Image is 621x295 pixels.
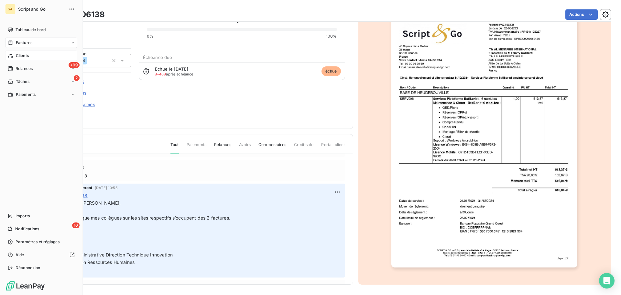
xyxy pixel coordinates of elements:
[5,4,16,14] div: SA
[95,186,118,190] span: [DATE] 10:55
[16,213,30,219] span: Imports
[321,66,341,76] span: échue
[15,226,39,232] span: Notifications
[16,66,33,72] span: Relances
[69,62,80,68] span: +99
[43,215,230,221] span: Je vous confirme que mes collègues sur les sites respectifs s’occupent des 2 factures.
[16,27,46,33] span: Tableau de bord
[294,142,314,153] span: Creditsafe
[16,92,36,97] span: Paiements
[5,250,77,260] a: Aide
[43,252,173,257] span: Coordinatrice Administrative Direction Technique Innovation
[187,142,206,153] span: Paiements
[143,55,172,60] span: Échéance due
[18,6,65,12] span: Script and Go
[239,142,251,153] span: Avoirs
[16,265,40,271] span: Déconnexion
[72,222,80,228] span: 10
[16,79,29,85] span: Tâches
[391,4,577,267] img: invoice_thumbnail
[155,72,193,76] span: après échéance
[599,273,615,289] div: Open Intercom Messenger
[258,142,286,153] span: Commentaires
[321,142,345,153] span: Portail client
[16,239,60,245] span: Paramètres et réglages
[74,75,80,81] span: 2
[170,142,179,153] span: Tout
[147,33,153,39] span: 0%
[214,142,231,153] span: Relances
[16,252,24,258] span: Aide
[5,281,45,291] img: Logo LeanPay
[155,72,166,76] span: J+408
[16,40,32,46] span: Factures
[565,9,598,20] button: Actions
[43,259,135,265] span: Assistante Direction Ressources Humaines
[326,33,337,39] span: 100%
[16,53,29,59] span: Clients
[155,66,188,72] span: Échue le [DATE]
